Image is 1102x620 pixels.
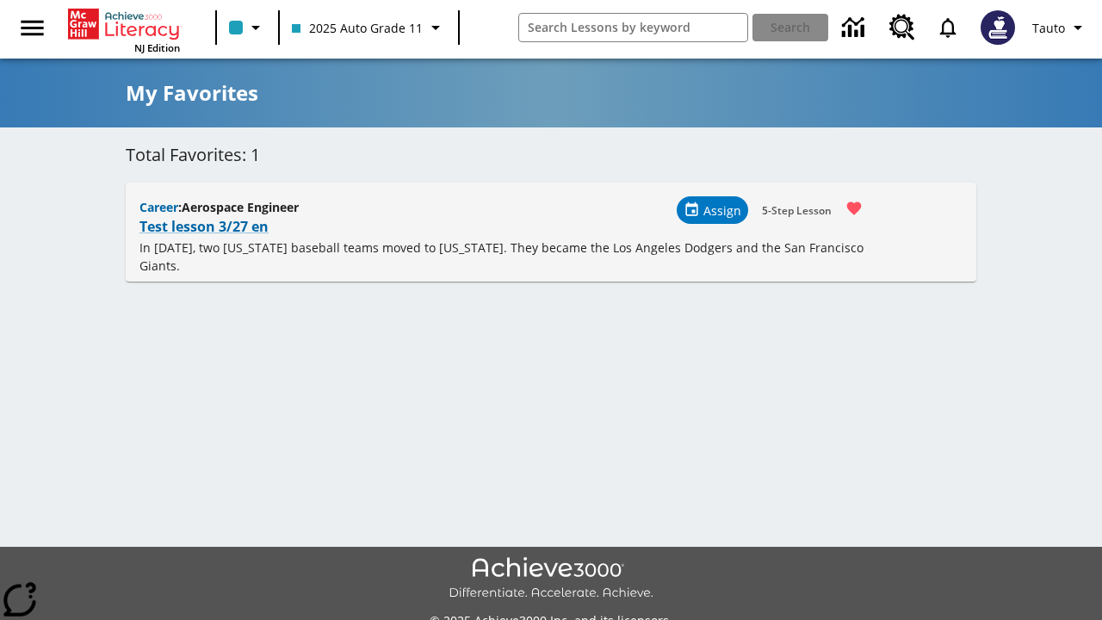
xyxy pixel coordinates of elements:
[981,10,1015,45] img: Avatar
[449,557,653,601] img: Achieve3000 Differentiate Accelerate Achieve
[178,199,299,215] span: : Aerospace Engineer
[926,5,970,50] a: Notifications
[222,12,273,43] button: Class color is light blue. Change class color
[519,14,747,41] input: search field
[1032,19,1065,37] span: Tauto
[126,141,976,169] h6: Total Favorites: 1
[139,239,873,275] p: In [DATE], two [US_STATE] baseball teams moved to [US_STATE]. They became the Los Angeles Dodgers...
[1025,12,1095,43] button: Profile/Settings
[835,189,873,227] button: Remove from Favorites
[762,201,832,220] span: 5-Step Lesson
[832,4,879,52] a: Data Center
[292,19,423,37] span: 2025 Auto Grade 11
[126,79,258,107] h5: My Favorites
[879,4,926,51] a: Resource Center, Will open in new tab
[755,196,839,225] button: 5-Step Lesson
[285,12,453,43] button: Class: 2025 Auto Grade 11, Select your class
[7,3,58,53] button: Open side menu
[139,214,269,239] a: Test lesson 3/27 en
[703,201,741,220] span: Assign
[677,196,749,224] div: Assign Choose Dates
[134,41,180,54] span: NJ Edition
[68,7,180,41] a: Home
[68,5,180,54] div: Home
[970,5,1025,50] button: Select a new avatar
[139,199,178,215] span: Career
